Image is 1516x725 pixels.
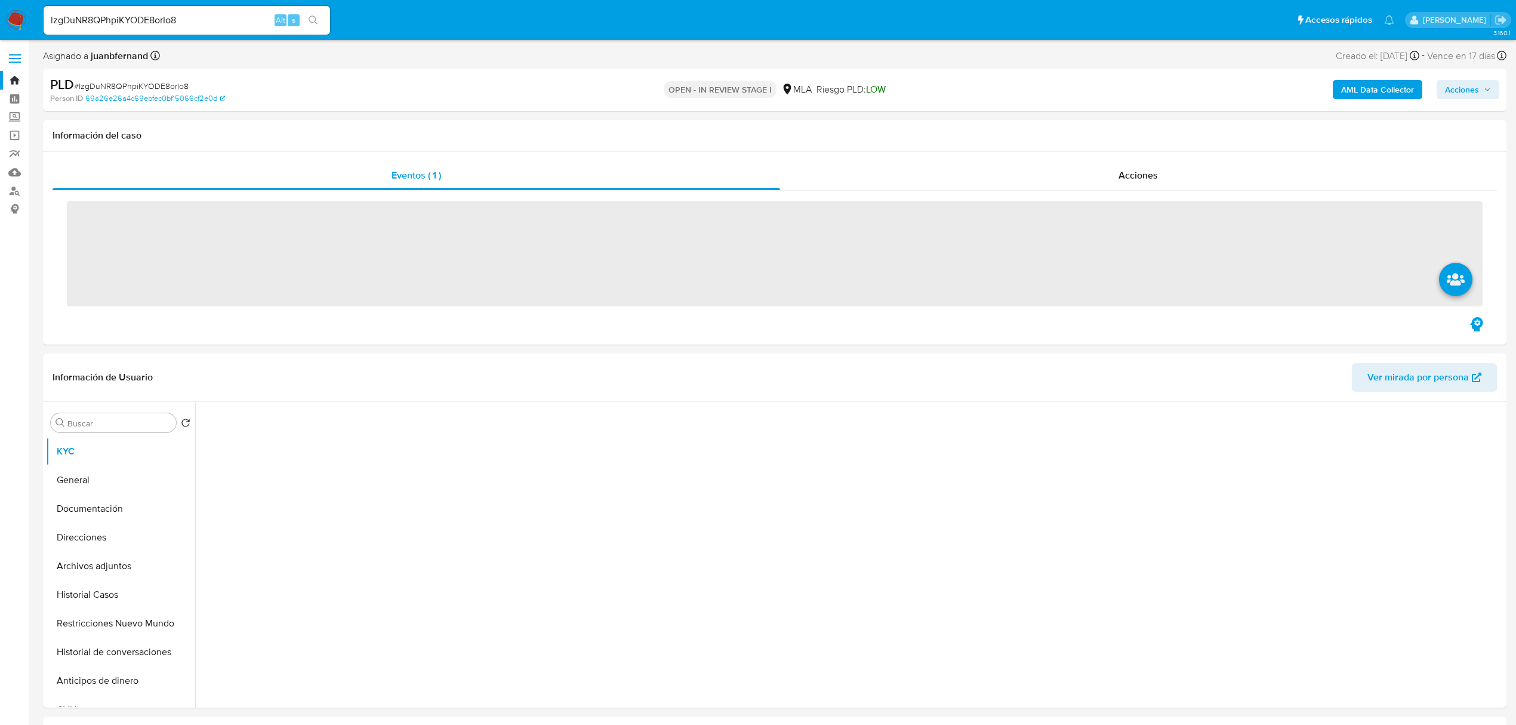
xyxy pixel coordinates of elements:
b: PLD [50,75,74,94]
button: Ver mirada por persona [1352,363,1497,392]
span: - [1422,48,1425,64]
span: s [292,14,295,26]
span: Alt [276,14,285,26]
p: OPEN - IN REVIEW STAGE I [664,81,777,98]
span: ‌ [67,201,1483,306]
h1: Información de Usuario [53,371,153,383]
button: Historial de conversaciones [46,638,195,666]
span: Asignado a [43,50,148,63]
button: AML Data Collector [1333,80,1422,99]
button: Direcciones [46,523,195,552]
span: LOW [866,82,886,96]
b: Person ID [50,93,83,104]
span: Riesgo PLD: [816,83,886,96]
button: Historial Casos [46,580,195,609]
span: Acciones [1445,80,1479,99]
span: Accesos rápidos [1305,14,1372,26]
h1: Información del caso [53,130,1497,142]
input: Buscar [67,418,171,429]
button: Documentación [46,494,195,523]
button: Acciones [1437,80,1499,99]
input: Buscar usuario o caso... [44,13,330,28]
button: KYC [46,437,195,466]
span: Eventos ( 1 ) [392,168,441,182]
button: Archivos adjuntos [46,552,195,580]
button: search-icon [301,12,325,29]
span: Acciones [1118,168,1158,182]
button: Volver al orden por defecto [181,418,190,431]
b: juanbfernand [88,49,148,63]
p: juanbautista.fernandez@mercadolibre.com [1423,14,1490,26]
span: Ver mirada por persona [1367,363,1469,392]
a: Notificaciones [1384,15,1394,25]
div: Creado el: [DATE] [1336,48,1419,64]
button: Restricciones Nuevo Mundo [46,609,195,638]
button: Anticipos de dinero [46,666,195,695]
div: MLA [781,83,812,96]
button: CVU [46,695,195,724]
a: Salir [1495,14,1507,26]
span: # lzgDuNR8QPhpiKYODE8orIo8 [74,80,189,92]
button: Buscar [56,418,65,428]
span: Vence en 17 días [1427,50,1495,63]
button: General [46,466,195,494]
b: AML Data Collector [1341,80,1414,99]
a: 69a26e26a4c69ebfec0bf15066cf2e0d [85,93,225,104]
